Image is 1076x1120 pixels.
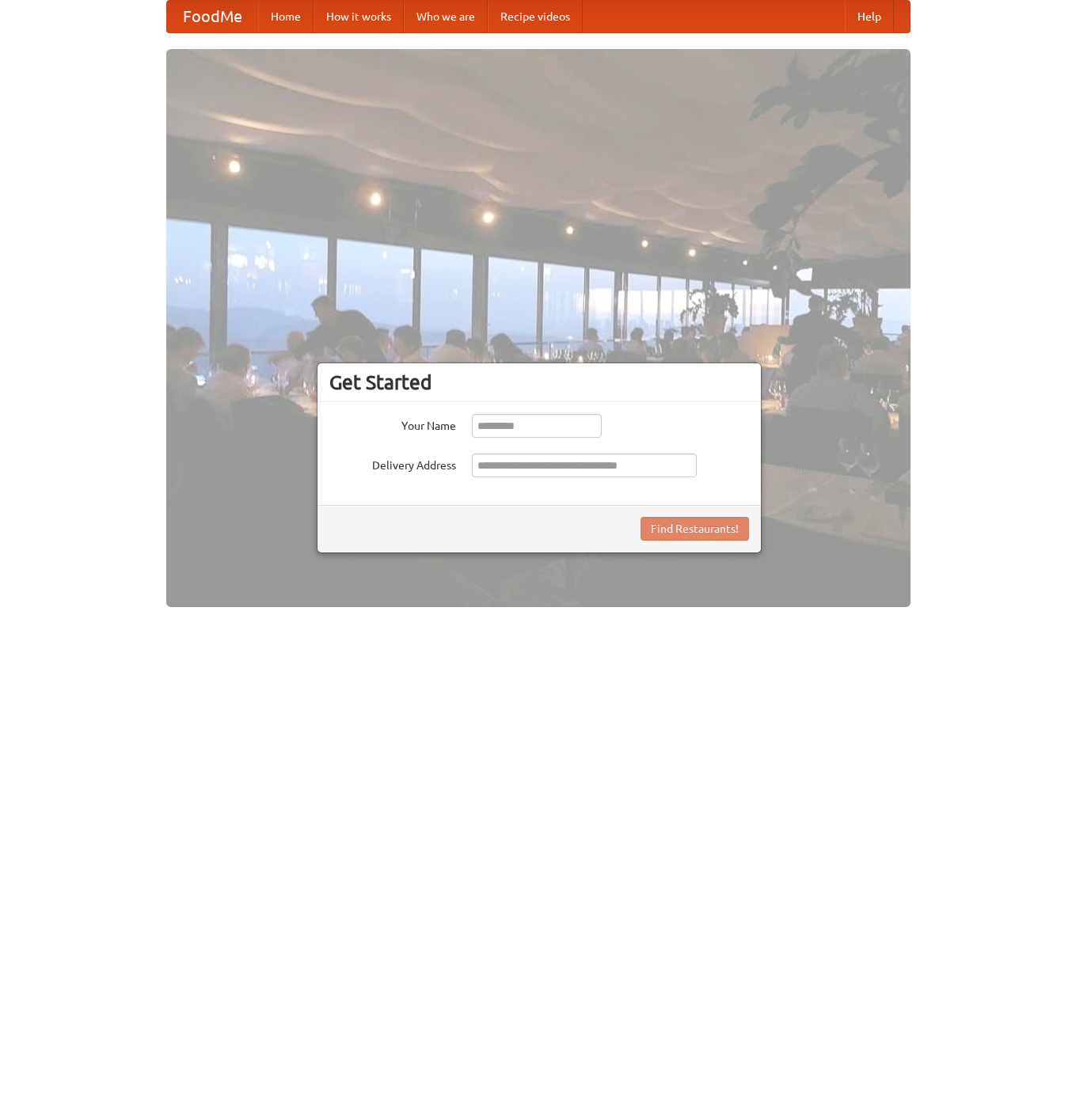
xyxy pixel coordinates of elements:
[329,414,456,434] label: Your Name
[845,1,894,32] a: Help
[404,1,488,32] a: Who we are
[641,517,749,541] button: Find Restaurants!
[167,1,258,32] a: FoodMe
[314,1,404,32] a: How it works
[258,1,314,32] a: Home
[488,1,583,32] a: Recipe videos
[329,370,749,394] h3: Get Started
[329,454,456,473] label: Delivery Address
